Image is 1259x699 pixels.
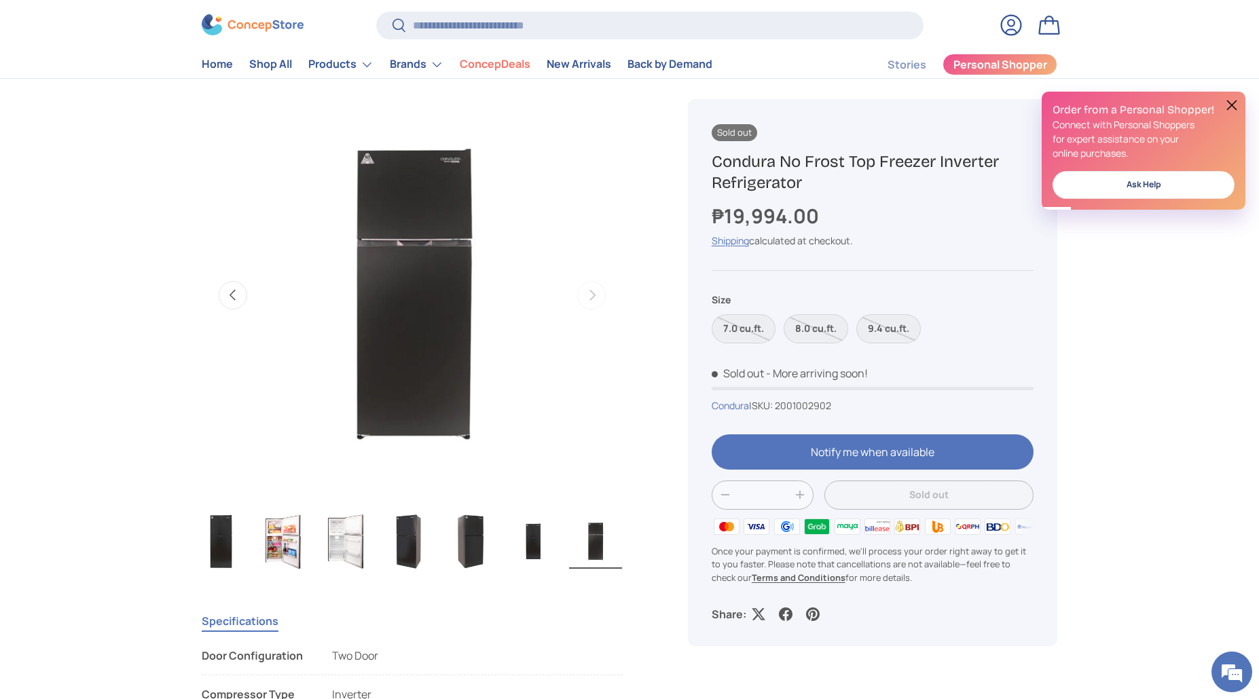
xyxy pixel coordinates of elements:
a: Home [202,52,233,78]
span: Sold out [712,366,764,381]
p: Connect with Personal Shoppers for expert assistance on your online purchases. [1053,117,1235,160]
a: Personal Shopper [943,54,1057,75]
img: condura-no-frost-inverter-top-freezer-refrigerator-open-door-with-sample-contents-full-front-view... [257,514,310,569]
label: Sold out [856,314,921,343]
span: 2001002902 [775,399,831,412]
p: Once your payment is confirmed, we'll process your order right away to get it to you faster. Plea... [712,545,1034,584]
a: Shop All [249,52,292,78]
span: Sold out [712,124,757,141]
img: condura-no-frost-inverter-top-freezer-refrigerator-full-view-concepstore [569,514,622,569]
div: Door Configuration [202,647,310,664]
p: Share: [712,606,746,622]
label: Sold out [712,314,776,343]
button: Specifications [202,605,278,637]
nav: Secondary [855,51,1057,78]
img: master [712,516,742,537]
img: condura-no-frost-inverter-top-freezer-refrigerator-open-door-full-front-view-concepstore [319,514,372,569]
em: Submit [199,418,247,436]
h1: Condura No Frost Top Freezer Inverter Refrigerator [712,151,1034,193]
label: Sold out [784,314,848,343]
img: Condura No Frost Top Freezer Inverter Refrigerator [507,514,560,569]
img: bpi [892,516,922,537]
p: - More arriving soon! [766,366,868,381]
strong: ₱19,994.00 [712,202,822,229]
media-gallery: Gallery Viewer [202,85,623,573]
img: ubp [922,516,952,537]
img: bdo [983,516,1012,537]
summary: Products [300,51,382,78]
textarea: Type your message and click 'Submit' [7,371,259,418]
img: gcash [772,516,802,537]
summary: Brands [382,51,452,78]
a: Ask Help [1053,171,1235,199]
h2: Order from a Personal Shopper! [1053,102,1235,117]
img: maya [832,516,862,537]
span: Personal Shopper [953,60,1047,71]
img: condura-no-frost-inverter-top-freezer-refrigerator-closed-door-full-left-side-view-concepstore [382,514,435,569]
div: Leave a message [71,76,228,94]
a: Stories [888,52,926,78]
a: Terms and Conditions [752,571,845,584]
img: condura-no-frost-inverter-top-freezer-refrigerator-closed-door-full-front-view-concepstore [194,514,247,569]
div: calculated at checkout. [712,234,1034,248]
img: billease [862,516,892,537]
legend: Size [712,292,731,307]
a: Back by Demand [627,52,712,78]
img: qrph [953,516,983,537]
button: Sold out [824,480,1034,510]
img: ConcepStore [202,15,304,36]
span: | [749,399,831,412]
img: metrobank [1013,516,1043,537]
nav: Primary [202,51,712,78]
span: Two Door [332,648,378,663]
img: grabpay [802,516,832,537]
a: Shipping [712,235,749,248]
span: SKU: [752,399,773,412]
span: We are offline. Please leave us a message. [29,171,237,308]
a: Condura [712,399,749,412]
img: condura-no-frost-inverter-top-freezer-refrigerator-closed-door-full-right-side-view-concepstore [444,514,497,569]
a: New Arrivals [547,52,611,78]
img: visa [742,516,771,537]
a: ConcepDeals [460,52,530,78]
div: Minimize live chat window [223,7,255,39]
